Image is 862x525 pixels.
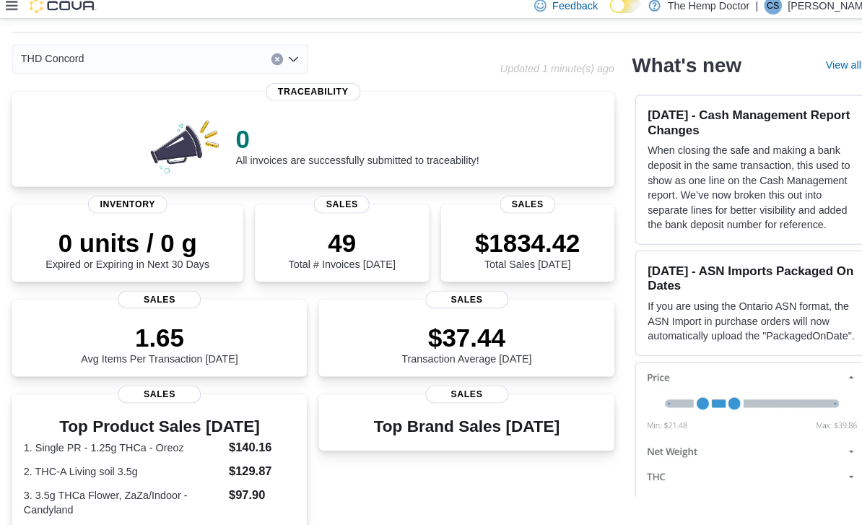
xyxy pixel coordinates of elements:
dd: $140.16 [223,435,288,452]
dt: 3. 3.5g THCa Flower, ZaZa/Indoor - Candyland [23,482,217,511]
div: Cindy Shade [744,4,762,22]
p: Updated 1 minute(s) ago [487,68,598,79]
p: When closing the safe and making a bank deposit in the same transaction, this used to show as one... [631,147,835,233]
span: Sales [115,290,196,308]
span: Traceability [259,88,351,105]
img: 0 [143,120,218,178]
span: Feedback [538,6,582,20]
p: 1.65 [79,322,232,351]
p: | [736,4,739,22]
input: Dark Mode [594,5,624,20]
p: $37.44 [391,322,518,351]
p: The Hemp Doctor [650,4,730,22]
span: Dark Mode [594,20,595,21]
h3: Top Brand Sales [DATE] [364,415,545,432]
span: Inventory [86,198,163,215]
dt: 2. THC-A Living soil 3.5g [23,459,217,474]
div: Avg Items Per Transaction [DATE] [79,322,232,363]
span: Sales [115,383,196,400]
img: Cova [29,6,94,20]
a: View allExternal link [804,65,850,77]
span: Sales [306,198,360,215]
dd: $129.87 [223,458,288,475]
p: If you are using the Ontario ASN format, the ASN Import in purchase orders will now automatically... [631,298,835,342]
p: [PERSON_NAME] [767,4,850,22]
div: Transaction Average [DATE] [391,322,518,363]
span: CS [747,4,759,22]
span: Sales [414,290,495,308]
button: Open list of options [280,59,292,71]
h3: [DATE] - ASN Imports Packaged On Dates [631,264,835,292]
h2: What's new [616,59,722,82]
h3: Top Product Sales [DATE] [23,415,287,432]
span: THD Concord [20,56,82,73]
h3: [DATE] - Cash Management Report Changes [631,112,835,141]
svg: External link [842,68,850,77]
button: Clear input [264,59,276,71]
span: Sales [414,383,495,400]
p: 49 [281,230,385,259]
p: $1834.42 [463,230,565,259]
dd: $97.90 [223,481,288,498]
div: Expired or Expiring in Next 30 Days [45,230,204,270]
span: Sales [487,198,541,215]
div: Total Sales [DATE] [463,230,565,270]
dt: 1. Single PR - 1.25g THCa - Oreoz [23,436,217,451]
p: 0 [230,129,466,157]
p: 0 units / 0 g [45,230,204,259]
div: Total # Invoices [DATE] [281,230,385,270]
div: All invoices are successfully submitted to traceability! [230,129,466,169]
